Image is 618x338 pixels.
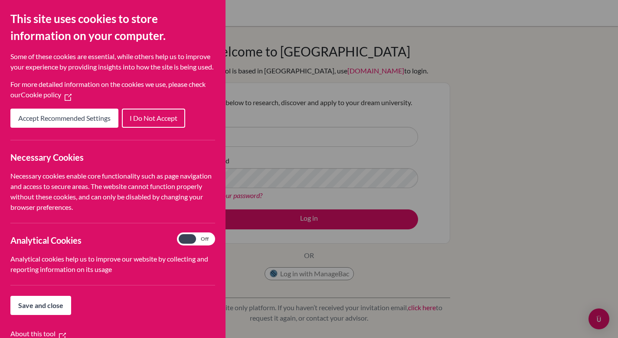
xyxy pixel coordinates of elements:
p: Necessary cookies enable core functionality such as page navigation and access to secure areas. T... [10,171,215,212]
span: Off [196,234,213,244]
button: Accept Recommended Settings [10,109,118,128]
span: Save and close [18,301,63,309]
button: I Do Not Accept [122,109,185,128]
span: On [179,234,196,244]
span: Cookie policy [21,90,61,99]
span: Accept Recommended Settings [18,114,111,122]
span: For more detailed information on the cookies we use, please check our [10,80,206,99]
a: Cookie policy [21,90,72,99]
button: Save and close [10,296,71,315]
p: Analytical cookies help us to improve our website by collecting and reporting information on its ... [10,254,215,275]
h3: Analytical Cookies [10,234,215,247]
h2: This site uses cookies to store information on your computer. [10,10,215,44]
span: I Do Not Accept [130,114,177,122]
p: Some of these cookies are essential, while others help us to improve your experience by providing... [10,51,215,72]
a: About this tool [10,329,66,338]
h3: Necessary Cookies [10,151,215,164]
